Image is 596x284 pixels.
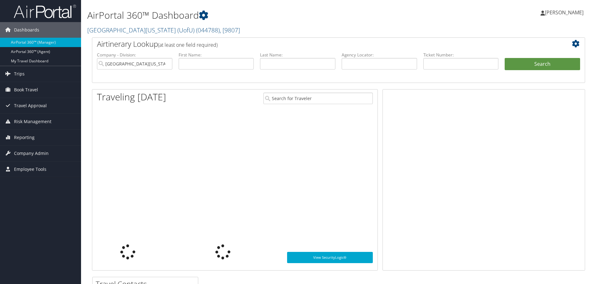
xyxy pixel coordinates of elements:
span: (at least one field required) [158,41,218,48]
label: Last Name: [260,52,335,58]
img: airportal-logo.png [14,4,76,19]
span: Company Admin [14,146,49,161]
label: First Name: [179,52,254,58]
span: Dashboards [14,22,39,38]
span: Book Travel [14,82,38,98]
span: Trips [14,66,25,82]
h2: Airtinerary Lookup [97,39,539,49]
span: Travel Approval [14,98,47,113]
a: [GEOGRAPHIC_DATA][US_STATE] (UofU) [87,26,240,34]
h1: AirPortal 360™ Dashboard [87,9,422,22]
label: Ticket Number: [423,52,499,58]
span: , [ 9807 ] [220,26,240,34]
a: View SecurityLogic® [287,252,373,263]
input: Search for Traveler [263,93,373,104]
label: Agency Locator: [342,52,417,58]
label: Company - Division: [97,52,172,58]
span: Reporting [14,130,35,145]
span: Risk Management [14,114,51,129]
h1: Traveling [DATE] [97,90,166,103]
a: [PERSON_NAME] [541,3,590,22]
span: [PERSON_NAME] [545,9,584,16]
span: ( 044788 ) [196,26,220,34]
span: Employee Tools [14,161,46,177]
button: Search [505,58,580,70]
